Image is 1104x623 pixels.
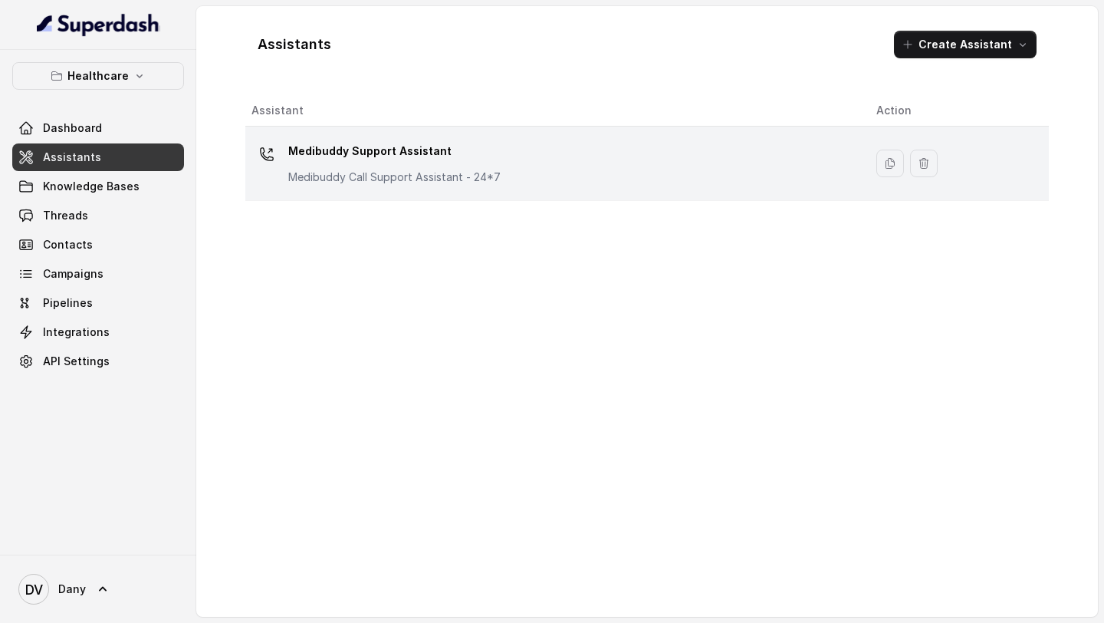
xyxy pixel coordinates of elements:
[43,179,140,194] span: Knowledge Bases
[43,120,102,136] span: Dashboard
[288,170,501,185] p: Medibuddy Call Support Assistant - 24*7
[12,289,184,317] a: Pipelines
[12,114,184,142] a: Dashboard
[894,31,1037,58] button: Create Assistant
[43,266,103,282] span: Campaigns
[12,348,184,375] a: API Settings
[288,139,501,163] p: Medibuddy Support Assistant
[43,354,110,369] span: API Settings
[258,32,331,57] h1: Assistants
[67,67,129,85] p: Healthcare
[12,260,184,288] a: Campaigns
[12,231,184,259] a: Contacts
[37,12,160,37] img: light.svg
[864,95,1049,127] th: Action
[12,202,184,229] a: Threads
[245,95,864,127] th: Assistant
[12,173,184,200] a: Knowledge Bases
[12,143,184,171] a: Assistants
[43,237,93,252] span: Contacts
[58,582,86,597] span: Dany
[12,318,184,346] a: Integrations
[43,150,101,165] span: Assistants
[12,62,184,90] button: Healthcare
[12,568,184,611] a: Dany
[43,295,93,311] span: Pipelines
[43,208,88,223] span: Threads
[43,325,110,340] span: Integrations
[25,582,43,598] text: DV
